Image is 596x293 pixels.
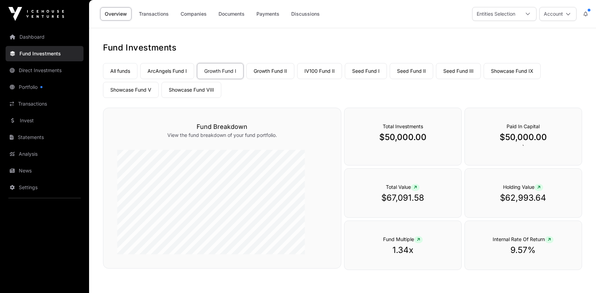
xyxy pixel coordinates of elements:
a: Portfolio [6,79,84,95]
span: Internal Rate Of Return [493,236,554,242]
a: Direct Investments [6,63,84,78]
a: Analysis [6,146,84,162]
p: 1.34x [358,245,447,256]
a: All funds [103,63,137,79]
a: Growth Fund II [246,63,294,79]
a: Discussions [287,7,324,21]
a: Growth Fund I [197,63,244,79]
a: Showcase Fund V [103,82,159,98]
p: $50,000.00 [479,132,568,143]
span: Total Value [386,184,420,190]
a: Transactions [6,96,84,111]
a: Invest [6,113,84,128]
a: IV100 Fund II [297,63,342,79]
a: Payments [252,7,284,21]
a: Statements [6,130,84,145]
a: Companies [176,7,211,21]
p: $67,091.58 [358,192,447,203]
a: Showcase Fund IX [484,63,541,79]
a: Settings [6,180,84,195]
img: Icehouse Ventures Logo [8,7,64,21]
h3: Fund Breakdown [117,122,327,132]
span: Holding Value [503,184,543,190]
a: Seed Fund III [436,63,481,79]
p: 9.57% [479,245,568,256]
a: Seed Fund II [390,63,433,79]
div: Entities Selection [472,7,519,21]
a: Seed Fund I [345,63,387,79]
p: View the fund breakdown of your fund portfolio. [117,132,327,139]
a: Fund Investments [6,46,84,61]
a: Overview [100,7,132,21]
a: Transactions [134,7,173,21]
a: Showcase Fund VIII [161,82,221,98]
h1: Fund Investments [103,42,582,53]
p: $62,993.64 [479,192,568,203]
span: Total Investments [383,123,423,129]
a: News [6,163,84,178]
div: ` [464,108,582,165]
a: Dashboard [6,29,84,45]
button: Account [539,7,577,21]
span: Paid In Capital [507,123,540,129]
span: Fund Multiple [383,236,423,242]
iframe: Chat Widget [561,260,596,293]
p: $50,000.00 [358,132,447,143]
a: ArcAngels Fund I [140,63,194,79]
a: Documents [214,7,249,21]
